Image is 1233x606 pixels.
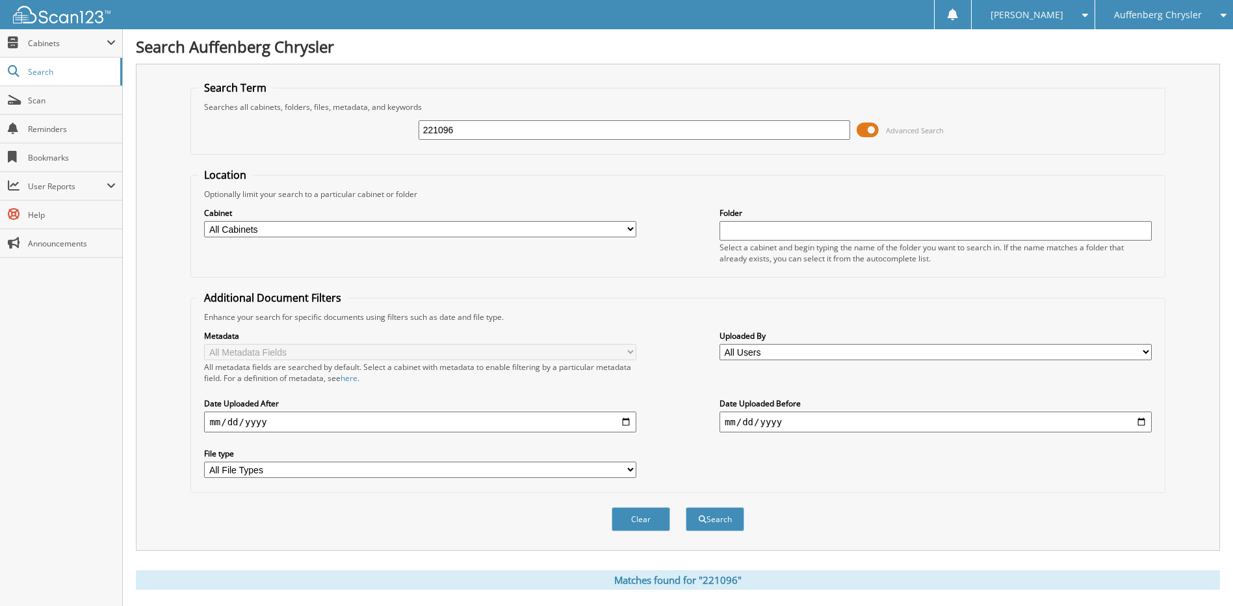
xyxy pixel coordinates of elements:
[886,125,944,135] span: Advanced Search
[136,36,1220,57] h1: Search Auffenberg Chrysler
[612,507,670,531] button: Clear
[28,124,116,135] span: Reminders
[720,412,1152,432] input: end
[204,362,636,384] div: All metadata fields are searched by default. Select a cabinet with metadata to enable filtering b...
[28,95,116,106] span: Scan
[720,398,1152,409] label: Date Uploaded Before
[13,6,110,23] img: scan123-logo-white.svg
[720,330,1152,341] label: Uploaded By
[198,311,1158,323] div: Enhance your search for specific documents using filters such as date and file type.
[720,207,1152,218] label: Folder
[198,81,273,95] legend: Search Term
[198,291,348,305] legend: Additional Document Filters
[686,507,744,531] button: Search
[204,398,636,409] label: Date Uploaded After
[204,448,636,459] label: File type
[1114,11,1202,19] span: Auffenberg Chrysler
[991,11,1063,19] span: [PERSON_NAME]
[28,181,107,192] span: User Reports
[720,242,1152,264] div: Select a cabinet and begin typing the name of the folder you want to search in. If the name match...
[204,207,636,218] label: Cabinet
[28,238,116,249] span: Announcements
[198,101,1158,112] div: Searches all cabinets, folders, files, metadata, and keywords
[198,189,1158,200] div: Optionally limit your search to a particular cabinet or folder
[204,330,636,341] label: Metadata
[204,412,636,432] input: start
[28,66,114,77] span: Search
[28,38,107,49] span: Cabinets
[28,209,116,220] span: Help
[198,168,253,182] legend: Location
[341,373,357,384] a: here
[136,570,1220,590] div: Matches found for "221096"
[28,152,116,163] span: Bookmarks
